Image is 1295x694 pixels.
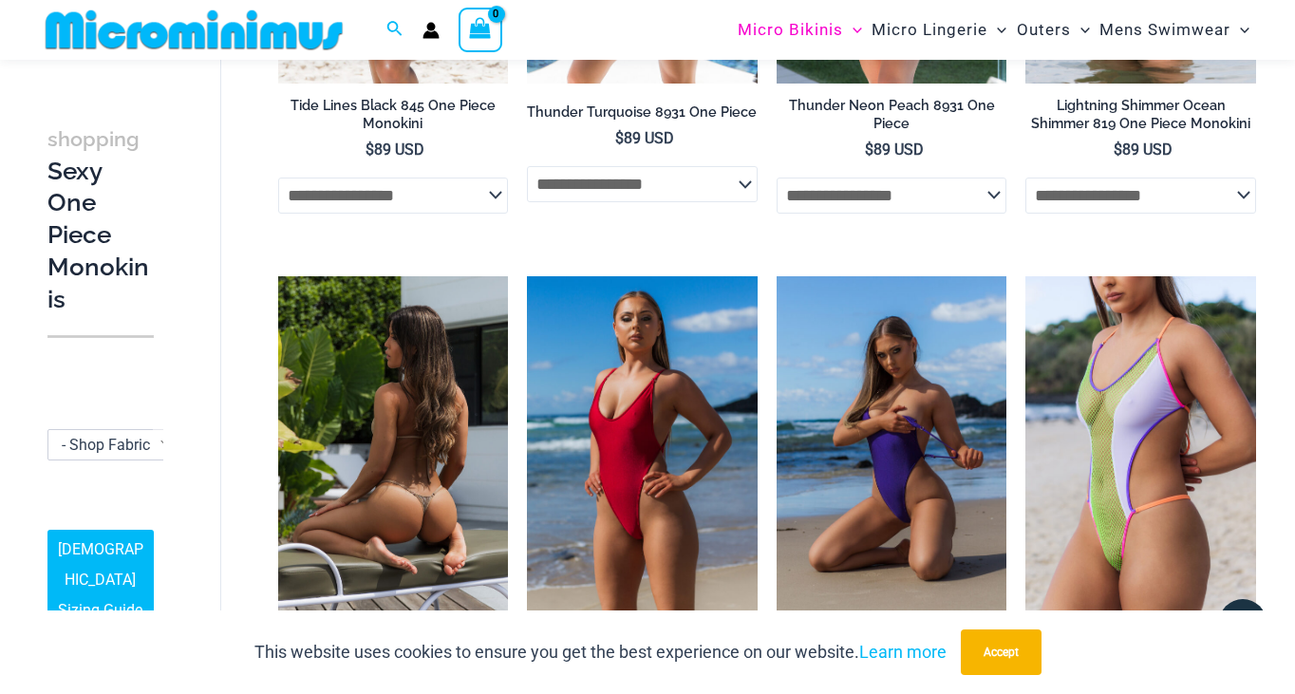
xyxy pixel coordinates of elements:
[777,97,1007,140] a: Thunder Neon Peach 8931 One Piece
[1025,97,1256,140] a: Lightning Shimmer Ocean Shimmer 819 One Piece Monokini
[62,437,186,455] span: - Shop Fabric Type
[865,141,924,159] bdi: 89 USD
[777,276,1007,622] a: Thunder Orient Blue 8931 One piece 09Thunder Orient Blue 8931 One piece 13Thunder Orient Blue 893...
[843,6,862,54] span: Menu Toggle
[1025,276,1256,622] a: Reckless Neon Crush Lime Crush 879 One Piece 09Reckless Neon Crush Lime Crush 879 One Piece 10Rec...
[38,9,350,51] img: MM SHOP LOGO FLAT
[1095,6,1254,54] a: Mens SwimwearMenu ToggleMenu Toggle
[422,22,440,39] a: Account icon link
[777,276,1007,622] img: Thunder Orient Blue 8931 One piece 09
[527,276,758,622] img: Thunder Burnt Red 8931 One piece 04
[527,103,758,128] a: Thunder Turquoise 8931 One Piece
[961,629,1042,675] button: Accept
[867,6,1011,54] a: Micro LingerieMenu ToggleMenu Toggle
[1025,97,1256,132] h2: Lightning Shimmer Ocean Shimmer 819 One Piece Monokini
[459,8,502,51] a: View Shopping Cart, empty
[1017,6,1071,54] span: Outers
[527,103,758,122] h2: Thunder Turquoise 8931 One Piece
[1114,141,1122,159] span: $
[47,122,154,316] h3: Sexy One Piece Monokinis
[366,141,374,159] span: $
[1012,6,1095,54] a: OutersMenu ToggleMenu Toggle
[987,6,1006,54] span: Menu Toggle
[777,97,1007,132] h2: Thunder Neon Peach 8931 One Piece
[738,6,843,54] span: Micro Bikinis
[386,18,404,42] a: Search icon link
[865,141,873,159] span: $
[278,276,509,622] img: Lightning Shimmer Glittering Dunes 819 One Piece Monokini 05
[872,6,987,54] span: Micro Lingerie
[366,141,424,159] bdi: 89 USD
[527,276,758,622] a: Thunder Burnt Red 8931 One piece 04Thunder Burnt Red 8931 One piece 02Thunder Burnt Red 8931 One ...
[47,531,154,631] a: [DEMOGRAPHIC_DATA] Sizing Guide
[615,129,624,147] span: $
[730,3,1257,57] nav: Site Navigation
[733,6,867,54] a: Micro BikinisMenu ToggleMenu Toggle
[1099,6,1230,54] span: Mens Swimwear
[278,97,509,140] a: Tide Lines Black 845 One Piece Monokini
[254,638,947,666] p: This website uses cookies to ensure you get the best experience on our website.
[278,276,509,622] a: Lightning Shimmer Glittering Dunes 819 One Piece Monokini 06Lightning Shimmer Glittering Dunes 81...
[615,129,674,147] bdi: 89 USD
[1114,141,1173,159] bdi: 89 USD
[1230,6,1249,54] span: Menu Toggle
[278,97,509,132] h2: Tide Lines Black 845 One Piece Monokini
[1025,276,1256,622] img: Reckless Neon Crush Lime Crush 879 One Piece 09
[1071,6,1090,54] span: Menu Toggle
[47,430,180,461] span: - Shop Fabric Type
[859,642,947,662] a: Learn more
[47,127,140,151] span: shopping
[48,431,179,460] span: - Shop Fabric Type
